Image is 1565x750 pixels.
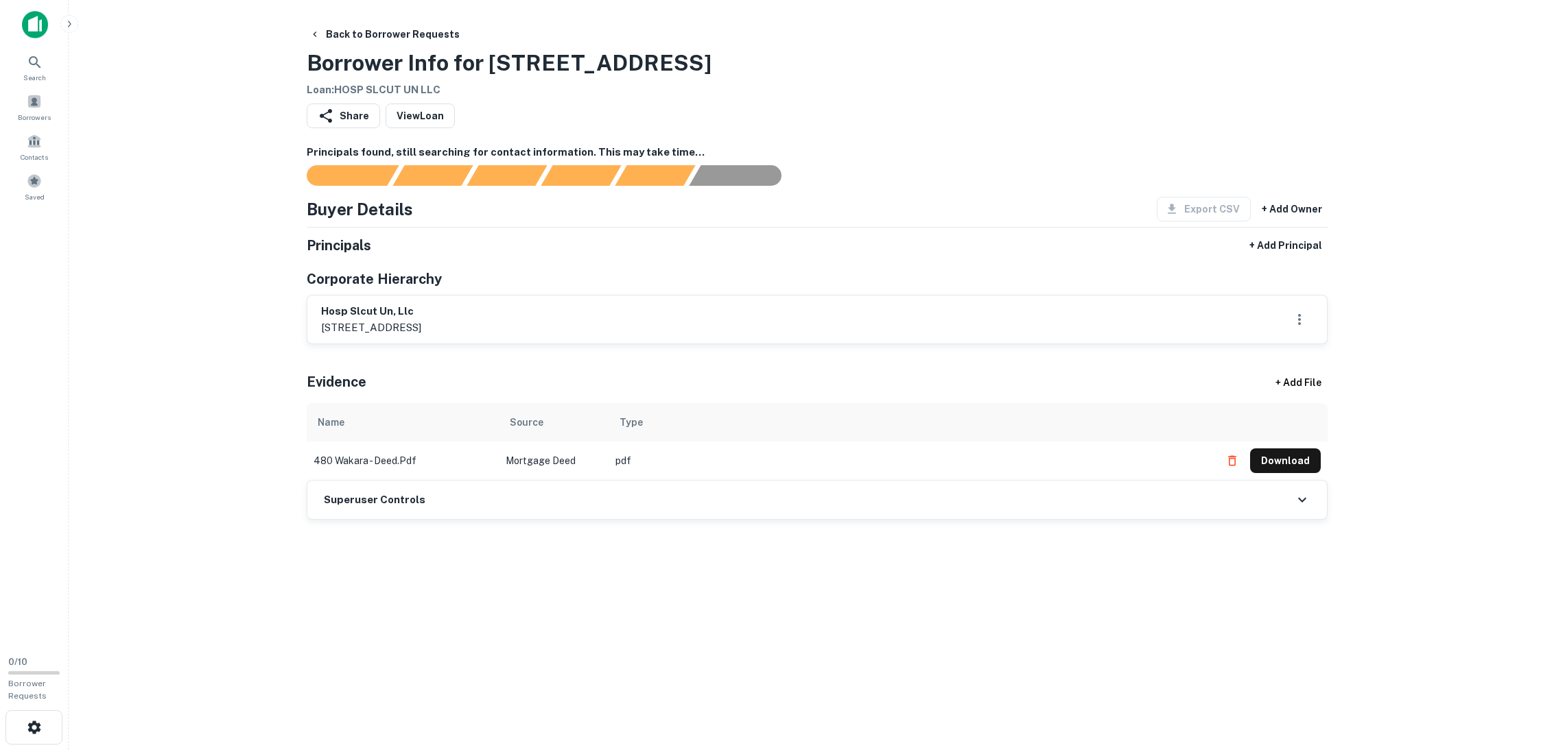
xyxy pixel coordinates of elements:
[1256,197,1328,221] button: + Add Owner
[499,403,609,441] th: Source
[18,112,51,123] span: Borrowers
[307,269,442,289] h5: Corporate Hierarchy
[467,165,547,186] div: Documents found, AI parsing details...
[307,403,499,441] th: Name
[307,403,1328,480] div: scrollable content
[307,145,1328,160] h6: Principals found, still searching for contact information. This may take time...
[307,441,499,480] td: 480 wakara - deed.pdf
[392,165,473,186] div: Your request is received and processing...
[1220,450,1245,472] button: Delete file
[499,441,609,480] td: Mortgage Deed
[307,82,711,98] h6: Loan : HOSP SLCUT UN LLC
[307,47,711,80] h3: Borrower Info for [STREET_ADDRESS]
[318,414,344,431] div: Name
[4,128,64,165] a: Contacts
[307,104,380,128] button: Share
[8,679,47,701] span: Borrower Requests
[321,319,421,336] p: [STREET_ADDRESS]
[615,165,695,186] div: Principals found, still searching for contact information. This may take time...
[1244,233,1328,258] button: + Add Principal
[304,22,465,47] button: Back to Borrower Requests
[307,235,371,256] h5: Principals
[386,104,455,128] a: ViewLoan
[22,11,48,38] img: capitalize-icon.png
[307,372,366,392] h5: Evidence
[510,414,543,431] div: Source
[25,191,45,202] span: Saved
[690,165,798,186] div: AI fulfillment process complete.
[620,414,643,431] div: Type
[609,403,1213,441] th: Type
[609,441,1213,480] td: pdf
[541,165,621,186] div: Principals found, AI now looking for contact information...
[290,165,393,186] div: Sending borrower request to AI...
[321,304,421,319] h6: hosp slcut un, llc
[23,72,46,83] span: Search
[1496,640,1565,706] iframe: Chat Widget
[4,168,64,205] a: Saved
[21,152,48,162] span: Contacts
[1250,448,1321,473] button: Download
[307,197,413,221] h4: Buyer Details
[4,88,64,125] a: Borrowers
[8,657,27,667] span: 0 / 10
[4,49,64,86] a: Search
[1251,370,1347,395] div: + Add File
[324,492,425,508] h6: Superuser Controls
